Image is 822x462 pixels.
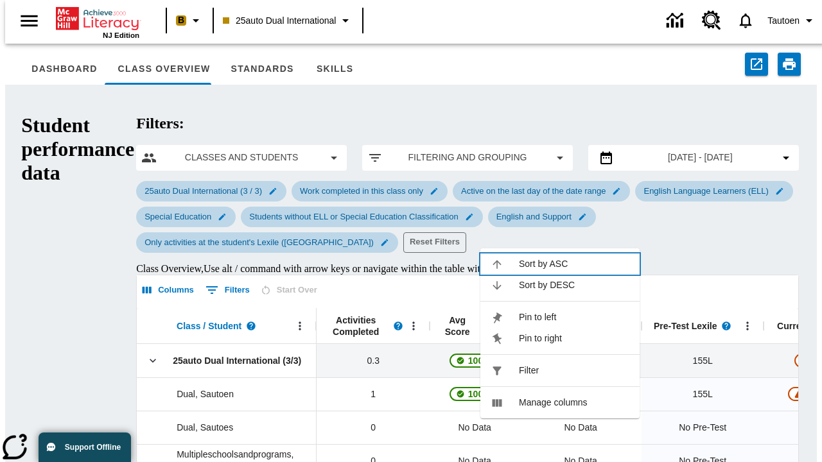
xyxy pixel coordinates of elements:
[178,12,184,28] span: B
[221,54,304,85] button: Standards
[430,377,520,411] div: , 100%, This student's Average First Try Score 100% is above 75%, Dual, Sautoen
[694,3,729,38] a: Resource Center, Will open in new tab
[636,186,776,196] span: English Language Learners (ELL)
[136,115,799,132] h2: Filters:
[137,212,219,221] span: Special Education
[762,9,822,32] button: Profile/Settings
[679,421,726,434] span: No Pre-Test, Dual, Sautoes
[717,316,736,336] button: Read more about Pre-Test Lexile
[317,411,430,444] div: 0, Dual, Sautoes
[642,308,764,344] div: Pre-Test Lexile
[430,411,520,444] div: No Data, Dual, Sautoes
[693,354,713,368] span: 155 Lexile, 25auto Dual International (3/3)
[453,186,613,196] span: Active on the last day of the date range
[393,151,542,164] span: Filtering and Grouping
[143,351,162,370] button: Click here to collapse the class row
[371,388,376,401] span: 1
[139,280,197,300] button: Select columns
[519,257,629,271] span: Sort by ASC
[367,150,568,166] button: Apply filters menu item
[136,263,799,275] div: Class Overview , Use alt / command with arrow keys or navigate within the table with virtual curs...
[478,316,498,336] button: Read more about the Average score
[177,320,241,332] span: Class / Student
[654,320,717,332] span: Pre-Test Lexile
[171,9,209,32] button: Boost Class color is peach. Change class color
[56,4,139,39] div: Home
[136,207,236,227] div: Edit Special Education filter selected submenu item
[137,237,381,247] span: Only activities at the student's Lexile ([GEOGRAPHIC_DATA])
[241,316,261,336] button: Read more about Class / Student
[371,421,376,434] span: 0
[436,314,478,338] span: Avg Score
[489,212,579,221] span: English and Support
[767,14,800,28] span: Tautoen
[292,181,448,201] div: Edit Work completed in this class only filter selected submenu item
[39,432,131,462] button: Support Offline
[519,311,629,324] span: Pin to left
[519,278,629,292] span: Sort by DESC
[463,382,496,406] span: 100%
[141,150,342,166] button: Select classes and students menu item
[173,354,301,367] span: 25auto Dual International (3/3)
[389,316,408,336] button: Read more about Activities Completed
[146,354,159,367] svg: Click here to collapse the class row
[668,151,733,164] span: [DATE] - [DATE]
[659,3,694,38] a: Data Center
[241,207,482,227] div: Edit Students without ELL or Special Education Classification filter selected submenu item
[729,4,762,37] a: Notifications
[778,53,801,76] button: Print
[463,349,496,372] span: 100%
[519,396,629,409] span: Manage columns
[202,280,253,300] button: Show filters
[452,415,498,441] span: No Data
[488,207,596,227] div: Edit English and Support filter selected submenu item
[108,54,221,85] button: Class Overview
[167,151,316,164] span: Classes and Students
[290,316,310,336] button: Open Menu
[103,31,139,39] span: NJ Edition
[323,314,389,338] span: Activities Completed
[218,9,358,32] button: Class: 25auto Dual International, Select your class
[21,54,107,85] button: Dashboard
[519,364,629,377] span: Filter
[738,316,757,336] button: Pre-Test Lexile, Open Menu,
[778,150,794,166] svg: Collapse Date Range Filter
[317,344,430,377] div: 0.3, 25auto Dual International (3/3)
[304,54,366,85] button: Skills
[65,443,121,452] span: Support Offline
[177,421,233,434] span: Dual, Sautoes
[745,53,768,76] button: Export to CSV
[241,212,466,221] span: Students without ELL or Special Education Classification
[137,186,270,196] span: 25auto Dual International (3 / 3)
[558,415,604,440] div: No Data, Dual, Sautoes
[593,150,794,166] button: Select the date range menu item
[453,181,630,201] div: Edit Active on the last day of the date range filter selected submenu item
[136,232,398,253] div: Edit Only activities at the student's Lexile (Reading) filter selected submenu item
[367,354,379,368] span: 0.3
[430,344,520,377] div: , 100%, This student's Average First Try Score 100% is above 75%, 25auto Dual International (3/3)
[480,248,640,418] ul: Pre-Test Lexile, Open Menu,
[635,181,792,201] div: Edit English Language Learners (ELL) filter selected submenu item
[693,388,713,401] span: 155 Lexile, Dual, Sautoen
[292,186,431,196] span: Work completed in this class only
[404,316,423,336] button: Open Menu
[519,332,629,345] span: Pin to right
[223,14,336,28] span: 25auto Dual International
[136,181,286,201] div: Edit 25auto Dual International (3 / 3) filter selected submenu item
[10,2,48,40] button: Open side menu
[317,377,430,411] div: 1, Dual, Sautoen
[177,388,234,400] span: Dual, Sautoen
